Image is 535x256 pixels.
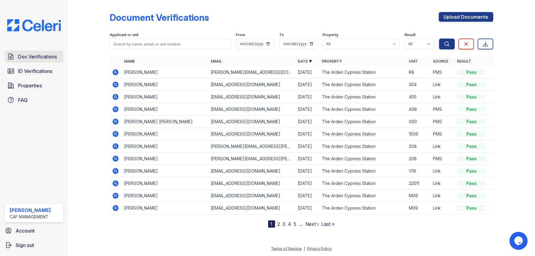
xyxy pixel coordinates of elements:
[431,116,455,128] td: PMS
[320,190,407,202] td: The Arden Cypress Station
[431,190,455,202] td: Link
[322,59,342,64] a: Property
[320,91,407,103] td: The Arden Cypress Station
[296,91,320,103] td: [DATE]
[431,79,455,91] td: Link
[457,156,486,162] div: Pass
[122,103,209,116] td: [PERSON_NAME]
[122,177,209,190] td: [PERSON_NAME]
[209,165,296,177] td: [EMAIL_ADDRESS][DOMAIN_NAME]
[209,91,296,103] td: [EMAIL_ADDRESS][DOMAIN_NAME]
[18,53,57,60] span: Doc Verifications
[16,242,34,249] span: Sign out
[320,140,407,153] td: The Arden Cypress Station
[209,202,296,214] td: [EMAIL_ADDRESS][DOMAIN_NAME]
[279,33,284,37] label: To
[457,94,486,100] div: Pass
[236,33,245,37] label: From
[431,128,455,140] td: PMS
[299,220,303,228] span: …
[296,128,320,140] td: [DATE]
[10,207,51,214] div: [PERSON_NAME]
[307,246,332,251] a: Privacy Policy
[431,165,455,177] td: Link
[110,39,231,49] input: Search by name, email, or unit number
[407,79,431,91] td: 304
[296,79,320,91] td: [DATE]
[209,79,296,91] td: [EMAIL_ADDRESS][DOMAIN_NAME]
[122,128,209,140] td: [PERSON_NAME]
[5,80,63,92] a: Properties
[209,140,296,153] td: [PERSON_NAME][EMAIL_ADDRESS][PERSON_NAME][DOMAIN_NAME]
[2,225,66,237] a: Account
[209,128,296,140] td: [EMAIL_ADDRESS][DOMAIN_NAME]
[457,193,486,199] div: Pass
[405,33,416,37] label: Result
[407,190,431,202] td: M09
[10,214,51,220] div: CAF Management
[288,221,291,227] a: 4
[320,116,407,128] td: The Arden Cypress Station
[122,190,209,202] td: [PERSON_NAME]
[320,66,407,79] td: The Arden Cypress Station
[16,227,35,234] span: Account
[5,51,63,63] a: Doc Verifications
[296,103,320,116] td: [DATE]
[431,140,455,153] td: Link
[294,221,297,227] a: 5
[407,66,431,79] td: R8
[209,177,296,190] td: [EMAIL_ADDRESS][DOMAIN_NAME]
[320,165,407,177] td: The Arden Cypress Station
[2,239,66,251] a: Sign out
[407,153,431,165] td: 208
[5,94,63,106] a: FAQ
[18,96,28,104] span: FAQ
[122,165,209,177] td: [PERSON_NAME]
[407,140,431,153] td: 208
[271,246,302,251] a: Terms of Service
[122,116,209,128] td: [PERSON_NAME] [PERSON_NAME]
[283,221,286,227] a: 3
[320,79,407,91] td: The Arden Cypress Station
[407,116,431,128] td: 000
[431,202,455,214] td: Link
[122,153,209,165] td: [PERSON_NAME]
[320,202,407,214] td: The Arden Cypress Station
[457,131,486,137] div: Pass
[209,116,296,128] td: [EMAIL_ADDRESS][DOMAIN_NAME]
[18,67,52,75] span: ID Verifications
[433,59,449,64] a: Source
[296,202,320,214] td: [DATE]
[320,103,407,116] td: The Arden Cypress Station
[457,59,471,64] a: Result
[296,153,320,165] td: [DATE]
[457,143,486,149] div: Pass
[457,180,486,186] div: Pass
[18,82,42,89] span: Properties
[278,221,280,227] a: 2
[124,59,135,64] a: Name
[322,221,335,227] a: Last »
[407,103,431,116] td: A08
[407,128,431,140] td: 1506
[298,59,313,64] a: Date ▼
[407,91,431,103] td: 405
[296,140,320,153] td: [DATE]
[431,66,455,79] td: PMS
[457,205,486,211] div: Pass
[110,33,138,37] label: Applicant or unit
[320,128,407,140] td: The Arden Cypress Station
[110,12,209,23] div: Document Verifications
[122,79,209,91] td: [PERSON_NAME]
[122,91,209,103] td: [PERSON_NAME]
[457,168,486,174] div: Pass
[296,177,320,190] td: [DATE]
[209,190,296,202] td: [EMAIL_ADDRESS][DOMAIN_NAME]
[407,165,431,177] td: V16
[407,202,431,214] td: M09
[5,65,63,77] a: ID Verifications
[122,202,209,214] td: [PERSON_NAME]
[323,33,339,37] label: Property
[211,59,222,64] a: Email
[296,165,320,177] td: [DATE]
